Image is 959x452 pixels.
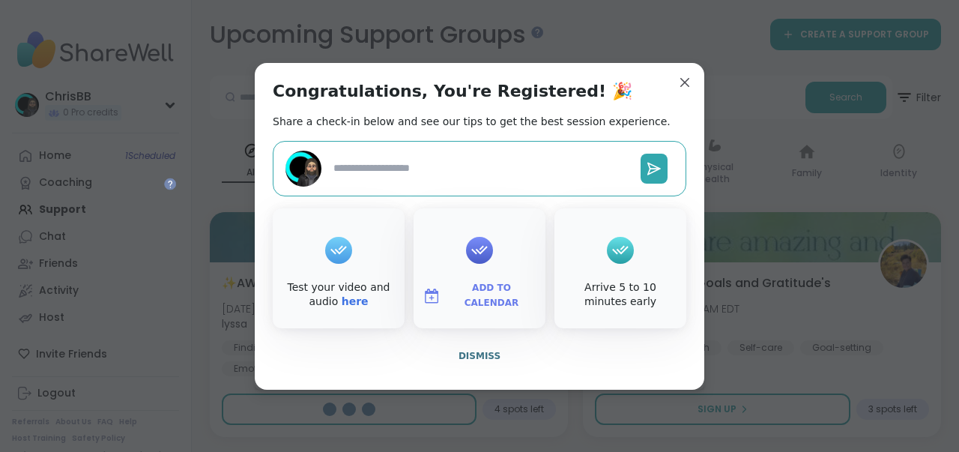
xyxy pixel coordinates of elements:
[285,151,321,187] img: ChrisBB
[417,280,542,312] button: Add to Calendar
[276,280,402,310] div: Test your video and audio
[447,281,536,310] span: Add to Calendar
[342,295,369,307] a: here
[459,351,500,361] span: Dismiss
[273,114,671,129] h2: Share a check-in below and see our tips to get the best session experience.
[273,81,632,102] h1: Congratulations, You're Registered! 🎉
[557,280,683,310] div: Arrive 5 to 10 minutes early
[423,287,441,305] img: ShareWell Logomark
[273,340,686,372] button: Dismiss
[164,178,176,190] iframe: Spotlight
